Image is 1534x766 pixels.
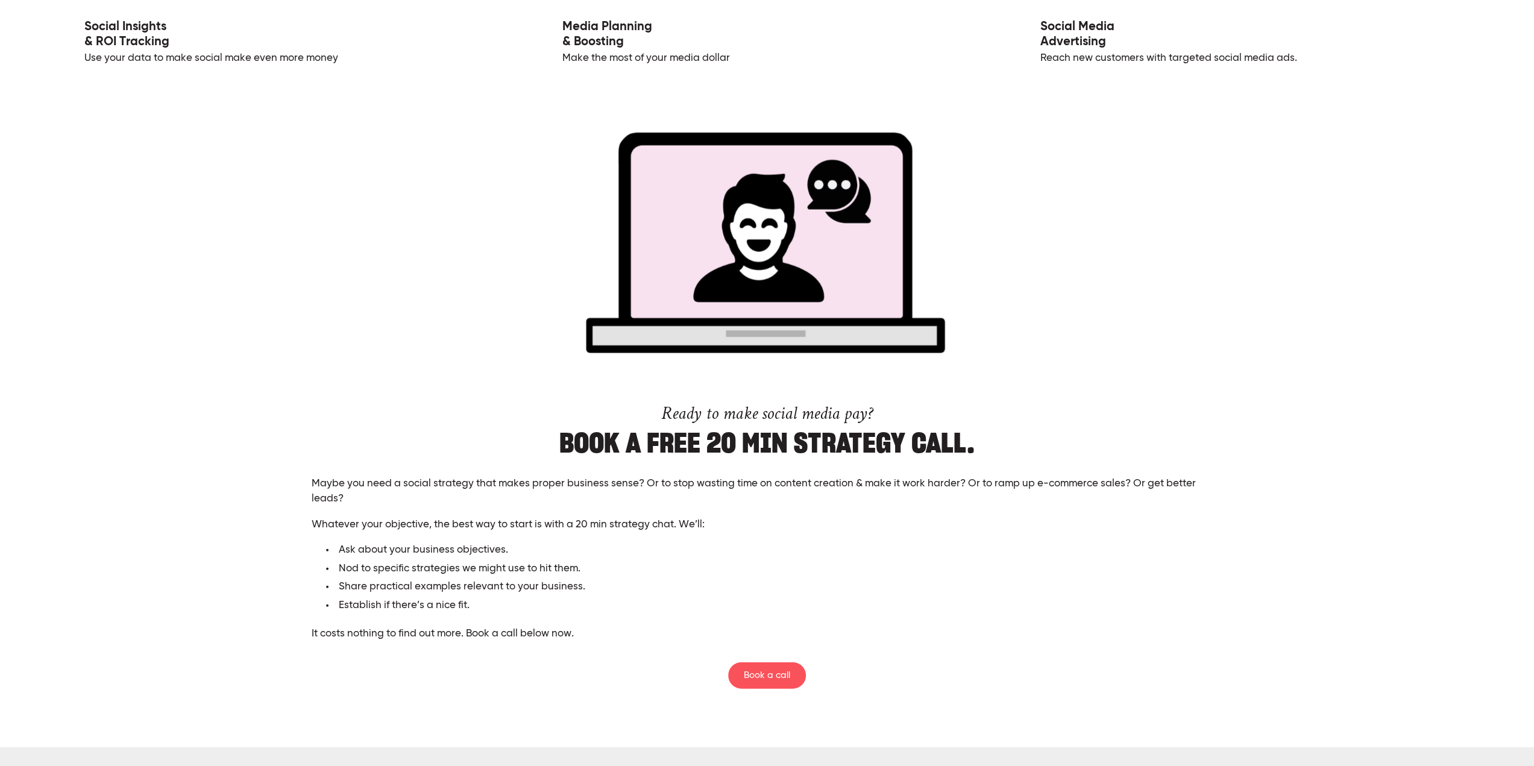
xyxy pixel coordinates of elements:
a: Book a call [728,662,806,689]
p: Whatever your objective, the best way to start is with a 20 min strategy chat. We’ll: [299,517,1234,533]
span: Nod to specific strategies we might use to hit them. [338,564,580,574]
a: Social Insights& ROI Tracking [84,20,169,49]
p: Maybe you need a social strategy that makes proper business sense? Or to stop wasting time on con... [299,476,1234,507]
span: Share practical examples relevant to your business. [338,582,585,592]
p: Use your data to make social make even more money [60,4,518,66]
a: Social MediaAdvertising [1040,20,1114,49]
p: Make the most of your media dollar [538,4,996,66]
p: Reach new customers with targeted social media ads. [1016,4,1474,66]
p: It costs nothing to find out more. Book a call below now. [299,626,1234,642]
a: Media Planning& Boosting [562,20,652,49]
img: Social media marketing [556,123,978,364]
span: Establish if there’s a nice fit. [338,600,469,611]
h2: Book a FREE 20 min strategy call. [299,385,1234,455]
span: Ready to make social media pay? [661,402,873,425]
span: Ask about your business objectives. [338,545,508,555]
